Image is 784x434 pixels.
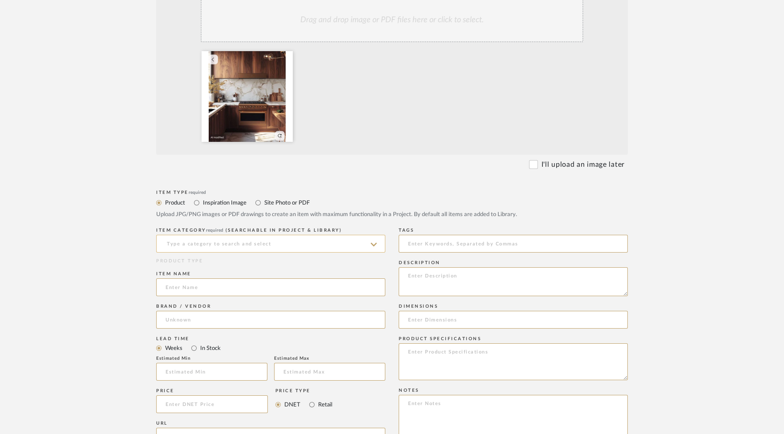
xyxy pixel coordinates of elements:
input: Estimated Min [156,363,267,381]
mat-radio-group: Select item type [156,197,628,208]
div: Brand / Vendor [156,304,385,309]
span: required [189,190,206,195]
label: Inspiration Image [202,198,247,208]
label: Product [164,198,185,208]
div: Notes [399,388,628,393]
span: required [206,228,223,233]
label: Retail [317,400,332,410]
mat-radio-group: Select item type [156,342,385,354]
label: In Stock [199,343,221,353]
input: Estimated Max [274,363,385,381]
input: Enter Dimensions [399,311,628,329]
label: I'll upload an image later [542,159,625,170]
label: DNET [283,400,300,410]
input: Unknown [156,311,385,329]
div: Lead Time [156,336,385,342]
input: Type a category to search and select [156,235,385,253]
input: Enter Name [156,278,385,296]
div: Item Type [156,190,628,195]
mat-radio-group: Select price type [275,395,332,413]
div: Price Type [275,388,332,394]
div: Tags [399,228,628,233]
div: Price [156,388,268,394]
div: Dimensions [399,304,628,309]
label: Weeks [164,343,182,353]
label: Site Photo or PDF [263,198,310,208]
div: Estimated Max [274,356,385,361]
div: URL [156,421,385,426]
div: ITEM CATEGORY [156,228,385,233]
input: Enter Keywords, Separated by Commas [399,235,628,253]
div: Estimated Min [156,356,267,361]
span: (Searchable in Project & Library) [226,228,342,233]
div: Upload JPG/PNG images or PDF drawings to create an item with maximum functionality in a Project. ... [156,210,628,219]
div: Description [399,260,628,265]
div: Product Specifications [399,336,628,342]
div: PRODUCT TYPE [156,258,385,265]
input: Enter DNET Price [156,395,268,413]
div: Item name [156,271,385,277]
